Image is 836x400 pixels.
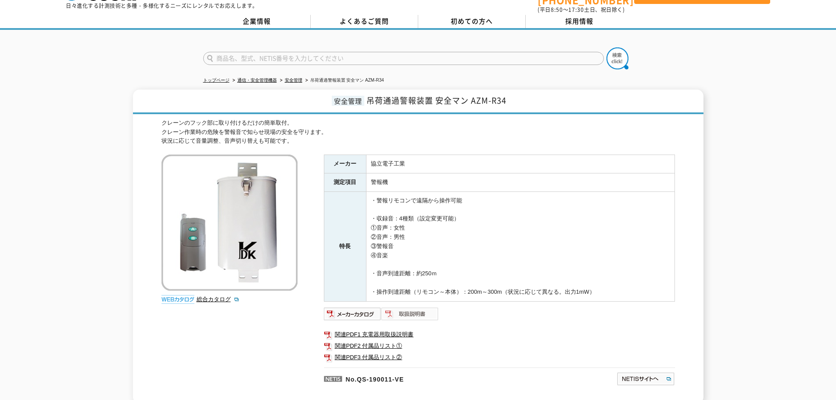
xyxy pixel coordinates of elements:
li: 吊荷通過警報装置 安全マン AZM-R34 [304,76,384,85]
a: 通信・安全管理機器 [237,78,277,83]
span: 吊荷通過警報装置 安全マン AZM-R34 [366,94,506,106]
p: No.QS-190011-VE [324,368,532,389]
a: 取扱説明書 [381,313,439,319]
span: 初めての方へ [451,16,493,26]
a: 初めての方へ [418,15,526,28]
a: トップページ [203,78,230,83]
a: 採用情報 [526,15,633,28]
a: 関連PDF3 付属品リスト② [324,352,675,363]
img: webカタログ [161,295,194,304]
p: 日々進化する計測技術と多種・多様化するニーズにレンタルでお応えします。 [66,3,258,8]
a: 総合カタログ [197,296,240,303]
td: 警報機 [366,173,675,192]
td: 協立電子工業 [366,155,675,173]
a: 企業情報 [203,15,311,28]
div: クレーンのフック部に取り付けるだけの簡単取付。 クレーン作業時の危険を警報音で知らせ現場の安全を守ります。 状況に応じて音量調整、音声切り替えも可能です。 [161,119,675,146]
th: 特長 [324,191,366,301]
th: メーカー [324,155,366,173]
a: 関連PDF2 付属品リスト① [324,340,675,352]
th: 測定項目 [324,173,366,192]
img: NETISサイトへ [617,372,675,386]
span: 8:50 [551,6,563,14]
img: メーカーカタログ [324,307,381,321]
img: 取扱説明書 [381,307,439,321]
img: 吊荷通過警報装置 安全マン AZM-R34 [161,155,298,291]
span: 安全管理 [332,96,364,106]
input: 商品名、型式、NETIS番号を入力してください [203,52,604,65]
a: メーカーカタログ [324,313,381,319]
span: 17:30 [568,6,584,14]
td: ・警報リモコンで遠隔から操作可能 ・収録音：4種類（設定変更可能） ①音声：女性 ②音声：男性 ③警報音 ④音楽 ・音声到達距離：約250ｍ ・操作到達距離（リモコン～本体）：200m～300m... [366,191,675,301]
a: 安全管理 [285,78,302,83]
img: btn_search.png [606,47,628,69]
span: (平日 ～ 土日、祝日除く) [538,6,624,14]
a: 関連PDF1 充電器用取扱説明書 [324,329,675,340]
a: よくあるご質問 [311,15,418,28]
